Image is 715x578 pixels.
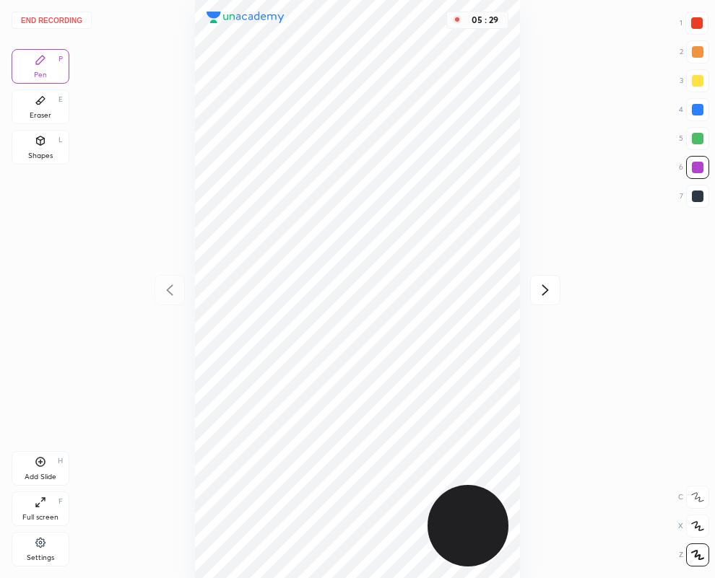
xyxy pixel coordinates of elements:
[58,56,63,63] div: P
[679,156,709,179] div: 6
[12,12,92,29] button: End recording
[680,69,709,92] div: 3
[679,543,709,566] div: Z
[22,514,58,521] div: Full screen
[679,98,709,121] div: 4
[467,15,502,25] div: 05 : 29
[25,473,56,481] div: Add Slide
[678,514,709,538] div: X
[58,457,63,465] div: H
[58,96,63,103] div: E
[34,71,47,79] div: Pen
[27,554,54,561] div: Settings
[28,152,53,159] div: Shapes
[58,136,63,144] div: L
[680,40,709,64] div: 2
[680,12,708,35] div: 1
[678,486,709,509] div: C
[30,112,51,119] div: Eraser
[58,498,63,505] div: F
[207,12,285,23] img: logo.38c385cc.svg
[680,185,709,208] div: 7
[679,127,709,150] div: 5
